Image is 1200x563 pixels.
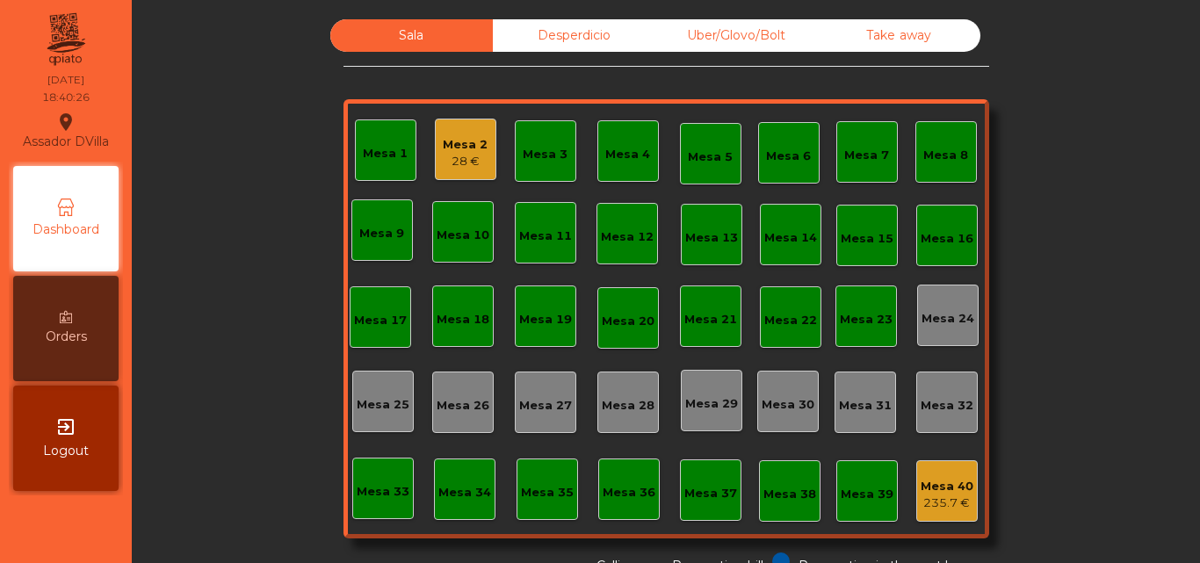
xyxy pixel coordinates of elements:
div: Mesa 5 [688,148,733,166]
span: Logout [43,442,89,460]
div: Mesa 20 [602,313,654,330]
div: [DATE] [47,72,84,88]
div: Take away [818,19,980,52]
div: Desperdicio [493,19,655,52]
div: Mesa 35 [521,484,574,502]
div: Mesa 22 [764,312,817,329]
div: Mesa 30 [762,396,814,414]
div: Mesa 12 [601,228,654,246]
div: Mesa 31 [839,397,892,415]
div: Mesa 11 [519,227,572,245]
div: Mesa 10 [437,227,489,244]
div: Mesa 39 [841,486,893,503]
div: Mesa 4 [605,146,650,163]
div: Mesa 38 [763,486,816,503]
div: Mesa 7 [844,147,889,164]
div: Mesa 25 [357,396,409,414]
div: 18:40:26 [42,90,90,105]
div: Mesa 37 [684,485,737,502]
div: Mesa 23 [840,311,893,328]
div: Mesa 27 [519,397,572,415]
div: Mesa 9 [359,225,404,242]
div: Mesa 13 [685,229,738,247]
div: Mesa 18 [437,311,489,328]
div: Mesa 2 [443,136,488,154]
div: Mesa 32 [921,397,973,415]
div: Sala [330,19,493,52]
div: Mesa 24 [922,310,974,328]
div: Mesa 16 [921,230,973,248]
div: Mesa 34 [438,484,491,502]
div: Mesa 36 [603,484,655,502]
div: Assador DVilla [23,109,109,153]
div: Mesa 29 [685,395,738,413]
div: Mesa 28 [602,397,654,415]
div: Mesa 26 [437,397,489,415]
div: 235.7 € [921,494,973,512]
img: qpiato [44,9,87,70]
div: Mesa 33 [357,483,409,501]
div: Mesa 19 [519,311,572,328]
div: Mesa 40 [921,478,973,495]
div: Mesa 14 [764,229,817,247]
span: Dashboard [33,220,99,239]
div: 28 € [443,153,488,170]
i: location_on [55,112,76,133]
div: Mesa 17 [354,312,407,329]
div: Mesa 8 [923,147,968,164]
div: Mesa 6 [766,148,811,165]
div: Uber/Glovo/Bolt [655,19,818,52]
div: Mesa 1 [363,145,408,162]
i: exit_to_app [55,416,76,437]
div: Mesa 21 [684,311,737,328]
div: Mesa 3 [523,146,567,163]
div: Mesa 15 [841,230,893,248]
span: Orders [46,328,87,346]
